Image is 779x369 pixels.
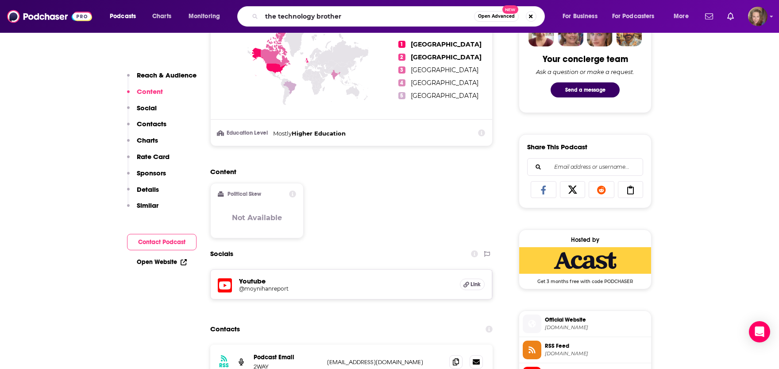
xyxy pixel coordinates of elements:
[460,279,485,290] a: Link
[411,79,478,87] span: [GEOGRAPHIC_DATA]
[411,53,482,61] span: [GEOGRAPHIC_DATA]
[519,274,651,284] span: Get 3 months free with code PODCHASER
[527,143,587,151] h3: Share This Podcast
[724,9,737,24] a: Show notifications dropdown
[137,104,157,112] p: Social
[127,152,170,169] button: Rate Card
[127,185,159,202] button: Details
[502,5,518,14] span: New
[519,236,651,244] div: Hosted by
[411,40,482,48] span: [GEOGRAPHIC_DATA]
[127,71,197,87] button: Reach & Audience
[536,68,634,75] div: Ask a question or make a request.
[545,324,648,331] span: shows.acast.com
[398,54,405,61] span: 2
[273,130,292,137] span: Mostly
[560,181,586,198] a: Share on X/Twitter
[528,21,554,47] img: Sydney Profile
[137,169,166,177] p: Sponsors
[519,247,651,274] img: Acast Deal: Get 3 months free with code PODCHASER
[219,362,229,369] h3: RSS
[535,159,636,175] input: Email address or username...
[702,9,717,24] a: Show notifications dropdown
[667,9,700,23] button: open menu
[398,79,405,86] span: 4
[327,358,442,366] p: [EMAIL_ADDRESS][DOMAIN_NAME]
[210,167,486,176] h2: Content
[618,181,644,198] a: Copy Link
[398,41,405,48] span: 1
[246,6,553,27] div: Search podcasts, credits, & more...
[748,7,767,26] button: Show profile menu
[127,234,197,250] button: Contact Podcast
[523,341,648,359] a: RSS Feed[DOMAIN_NAME]
[104,9,147,23] button: open menu
[137,87,163,96] p: Content
[519,247,651,284] a: Acast Deal: Get 3 months free with code PODCHASER
[127,104,157,120] button: Social
[531,181,556,198] a: Share on Facebook
[137,201,158,210] p: Similar
[558,21,583,47] img: Barbara Profile
[748,7,767,26] span: Logged in as smcclure267
[218,130,270,136] h3: Education Level
[616,21,642,47] img: Jon Profile
[612,10,655,23] span: For Podcasters
[674,10,689,23] span: More
[606,9,667,23] button: open menu
[137,258,187,266] a: Open Website
[545,342,648,350] span: RSS Feed
[137,152,170,161] p: Rate Card
[147,9,177,23] a: Charts
[210,321,240,338] h2: Contacts
[587,21,613,47] img: Jules Profile
[398,92,405,99] span: 5
[189,10,220,23] span: Monitoring
[411,66,478,74] span: [GEOGRAPHIC_DATA]
[137,136,158,144] p: Charts
[182,9,231,23] button: open menu
[110,10,136,23] span: Podcasts
[239,285,453,292] a: @moynihanreport
[470,281,481,288] span: Link
[545,350,648,357] span: feeds.acast.com
[292,130,346,137] span: Higher Education
[127,136,158,152] button: Charts
[563,10,598,23] span: For Business
[478,14,515,19] span: Open Advanced
[411,92,478,100] span: [GEOGRAPHIC_DATA]
[127,120,166,136] button: Contacts
[127,201,158,218] button: Similar
[556,9,609,23] button: open menu
[748,7,767,26] img: User Profile
[239,285,381,292] h5: @moynihanreport
[239,277,453,285] h5: Youtube
[543,54,628,65] div: Your concierge team
[398,66,405,74] span: 3
[127,169,166,185] button: Sponsors
[527,158,643,176] div: Search followers
[127,87,163,104] button: Content
[232,214,282,222] h3: Not Available
[551,82,620,97] button: Send a message
[254,353,320,361] p: Podcast Email
[7,8,92,25] img: Podchaser - Follow, Share and Rate Podcasts
[545,316,648,324] span: Official Website
[474,11,519,22] button: Open AdvancedNew
[262,9,474,23] input: Search podcasts, credits, & more...
[137,71,197,79] p: Reach & Audience
[137,120,166,128] p: Contacts
[152,10,171,23] span: Charts
[228,191,261,197] h2: Political Skew
[137,185,159,194] p: Details
[210,245,233,262] h2: Socials
[749,321,770,342] div: Open Intercom Messenger
[589,181,614,198] a: Share on Reddit
[523,315,648,333] a: Official Website[DOMAIN_NAME]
